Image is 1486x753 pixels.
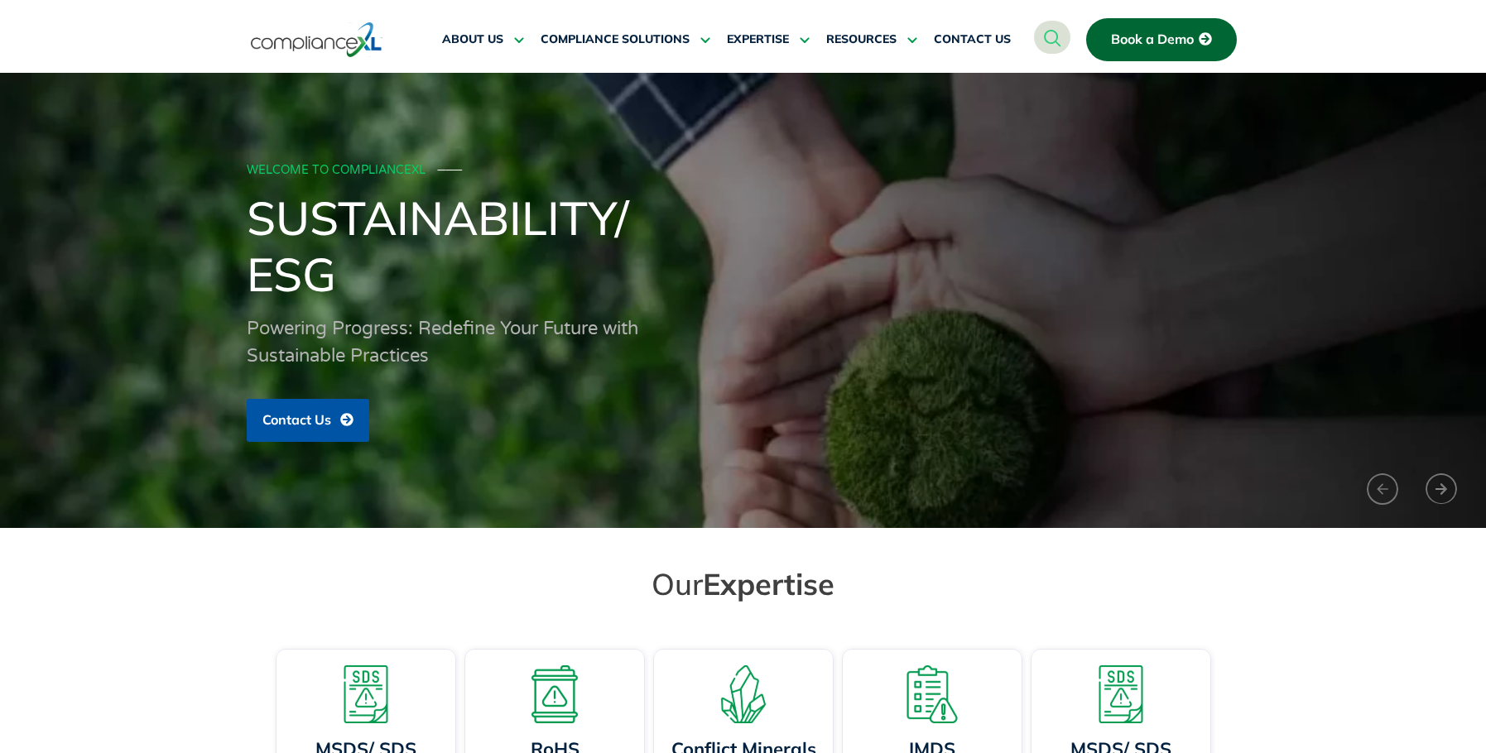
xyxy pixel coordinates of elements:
h2: Our [280,565,1207,602]
div: WELCOME TO COMPLIANCEXL [247,164,1235,178]
img: A list board with a warning [903,665,961,723]
span: Contact Us [262,413,331,428]
a: Contact Us [247,399,369,442]
img: A representation of minerals [714,665,772,723]
a: Book a Demo [1086,18,1237,61]
span: ABOUT US [442,32,503,47]
img: A warning board with SDS displaying [337,665,395,723]
a: ABOUT US [442,20,524,60]
img: A warning board with SDS displaying [1092,665,1150,723]
h1: Sustainability/ ESG [247,189,1240,302]
a: RESOURCES [826,20,917,60]
a: COMPLIANCE SOLUTIONS [541,20,710,60]
a: CONTACT US [934,20,1011,60]
span: RESOURCES [826,32,897,47]
span: COMPLIANCE SOLUTIONS [541,32,690,47]
span: ─── [438,163,463,177]
a: navsearch-button [1034,21,1070,54]
span: EXPERTISE [727,32,789,47]
span: Powering Progress: Redefine Your Future with Sustainable Practices [247,318,638,367]
a: EXPERTISE [727,20,810,60]
span: CONTACT US [934,32,1011,47]
span: Book a Demo [1111,32,1194,47]
span: Expertise [703,565,834,602]
img: logo-one.svg [251,21,382,59]
img: A board with a warning sign [526,665,584,723]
